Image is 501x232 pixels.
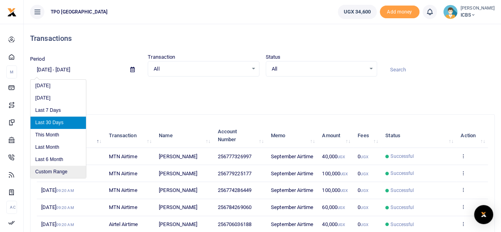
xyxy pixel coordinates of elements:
[56,222,74,227] small: 09:20 AM
[383,63,495,77] input: Search
[271,187,313,193] span: September Airtime
[159,221,197,227] span: [PERSON_NAME]
[461,5,495,12] small: [PERSON_NAME]
[109,153,137,159] span: MTN Airtime
[358,204,368,210] span: 0
[56,188,74,193] small: 09:20 AM
[6,201,17,214] li: Ac
[271,221,313,227] span: September Airtime
[337,205,345,210] small: UGX
[48,8,110,15] span: TPO [GEOGRAPHIC_DATA]
[30,153,86,166] li: Last 6 Month
[338,5,377,19] a: UGX 34,600
[391,187,414,194] span: Successful
[360,222,368,227] small: UGX
[474,205,493,224] div: Open Intercom Messenger
[41,221,74,227] span: [DATE]
[56,205,74,210] small: 09:20 AM
[41,204,74,210] span: [DATE]
[41,187,74,193] span: [DATE]
[443,5,495,19] a: profile-user [PERSON_NAME] ICBS
[391,221,414,228] span: Successful
[30,63,124,77] input: select period
[358,187,368,193] span: 0
[30,80,86,92] li: [DATE]
[6,65,17,79] li: M
[7,8,17,17] img: logo-small
[271,171,313,176] span: September Airtime
[30,117,86,129] li: Last 30 Days
[159,187,197,193] span: [PERSON_NAME]
[30,166,86,178] li: Custom Range
[322,187,348,193] span: 100,000
[30,86,495,94] p: Download
[360,155,368,159] small: UGX
[109,171,137,176] span: MTN Airtime
[30,104,86,117] li: Last 7 Days
[267,123,318,148] th: Memo: activate to sort column ascending
[391,153,414,160] span: Successful
[381,123,456,148] th: Status: activate to sort column ascending
[360,188,368,193] small: UGX
[340,188,348,193] small: UGX
[271,204,313,210] span: September Airtime
[322,221,345,227] span: 40,000
[335,5,380,19] li: Wallet ballance
[380,6,419,19] span: Add money
[322,153,345,159] span: 40,000
[159,171,197,176] span: [PERSON_NAME]
[148,53,175,61] label: Transaction
[30,55,45,63] label: Period
[109,187,137,193] span: MTN Airtime
[340,172,348,176] small: UGX
[358,153,368,159] span: 0
[322,204,345,210] span: 60,000
[360,172,368,176] small: UGX
[353,123,381,148] th: Fees: activate to sort column ascending
[159,153,197,159] span: [PERSON_NAME]
[360,205,368,210] small: UGX
[266,53,281,61] label: Status
[154,123,213,148] th: Name: activate to sort column ascending
[322,171,348,176] span: 100,000
[218,204,251,210] span: 256784269060
[213,123,266,148] th: Account Number: activate to sort column ascending
[218,171,251,176] span: 256779225177
[30,129,86,141] li: This Month
[104,123,154,148] th: Transaction: activate to sort column ascending
[109,204,137,210] span: MTN Airtime
[271,153,313,159] span: September Airtime
[218,153,251,159] span: 256777326997
[337,222,345,227] small: UGX
[456,123,488,148] th: Action: activate to sort column ascending
[30,34,495,43] h4: Transactions
[318,123,353,148] th: Amount: activate to sort column ascending
[7,9,17,15] a: logo-small logo-large logo-large
[443,5,457,19] img: profile-user
[30,141,86,153] li: Last Month
[159,204,197,210] span: [PERSON_NAME]
[391,170,414,177] span: Successful
[358,171,368,176] span: 0
[109,221,137,227] span: Airtel Airtime
[218,221,251,227] span: 256706036188
[344,8,371,16] span: UGX 34,600
[461,12,495,19] span: ICBS
[218,187,251,193] span: 256774286449
[154,65,248,73] span: All
[272,65,366,73] span: All
[380,8,419,14] a: Add money
[337,155,345,159] small: UGX
[30,92,86,104] li: [DATE]
[391,204,414,211] span: Successful
[358,221,368,227] span: 0
[380,6,419,19] li: Toup your wallet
